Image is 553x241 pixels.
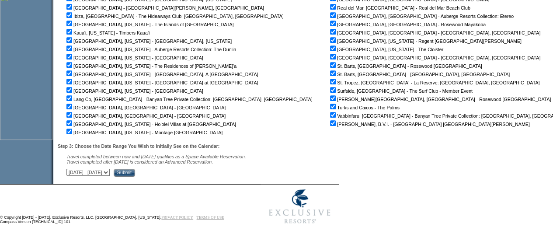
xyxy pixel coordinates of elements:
[328,122,530,127] nobr: [PERSON_NAME], B.V.I. - [GEOGRAPHIC_DATA] [GEOGRAPHIC_DATA][PERSON_NAME]
[328,55,540,60] nobr: [GEOGRAPHIC_DATA], [GEOGRAPHIC_DATA] - [GEOGRAPHIC_DATA], [GEOGRAPHIC_DATA]
[66,159,213,164] nobr: Travel completed after [DATE] is considered an Advanced Reservation.
[65,14,284,19] nobr: Ibiza, [GEOGRAPHIC_DATA] - The Hideaways Club: [GEOGRAPHIC_DATA], [GEOGRAPHIC_DATA]
[328,47,443,52] nobr: [GEOGRAPHIC_DATA], [US_STATE] - The Cloister
[328,22,486,27] nobr: [GEOGRAPHIC_DATA], [GEOGRAPHIC_DATA] - Rosewood Mayakoba
[65,80,258,85] nobr: [GEOGRAPHIC_DATA], [US_STATE] - [GEOGRAPHIC_DATA] at [GEOGRAPHIC_DATA]
[328,88,473,94] nobr: Surfside, [GEOGRAPHIC_DATA] - The Surf Club - Member Event
[65,38,232,44] nobr: [GEOGRAPHIC_DATA], [US_STATE] - [GEOGRAPHIC_DATA], [US_STATE]
[65,88,203,94] nobr: [GEOGRAPHIC_DATA], [US_STATE] - [GEOGRAPHIC_DATA]
[328,30,540,35] nobr: [GEOGRAPHIC_DATA], [GEOGRAPHIC_DATA] - [GEOGRAPHIC_DATA], [GEOGRAPHIC_DATA]
[65,55,203,60] nobr: [GEOGRAPHIC_DATA], [US_STATE] - [GEOGRAPHIC_DATA]
[65,30,150,35] nobr: Kaua'i, [US_STATE] - Timbers Kaua'i
[328,14,514,19] nobr: [GEOGRAPHIC_DATA], [GEOGRAPHIC_DATA] - Auberge Resorts Collection: Etereo
[328,80,539,85] nobr: St. Tropez, [GEOGRAPHIC_DATA] - La Reserve: [GEOGRAPHIC_DATA], [GEOGRAPHIC_DATA]
[65,122,236,127] nobr: [GEOGRAPHIC_DATA], [US_STATE] - Ho'olei Villas at [GEOGRAPHIC_DATA]
[161,215,193,220] a: PRIVACY POLICY
[65,47,236,52] nobr: [GEOGRAPHIC_DATA], [US_STATE] - Auberge Resorts Collection: The Dunlin
[65,130,223,135] nobr: [GEOGRAPHIC_DATA], [US_STATE] - Montage [GEOGRAPHIC_DATA]
[66,154,246,159] span: Travel completed between now and [DATE] qualifies as a Space Available Reservation.
[328,97,551,102] nobr: [PERSON_NAME][GEOGRAPHIC_DATA], [GEOGRAPHIC_DATA] - Rosewood [GEOGRAPHIC_DATA]
[65,5,264,10] nobr: [GEOGRAPHIC_DATA] - [GEOGRAPHIC_DATA][PERSON_NAME], [GEOGRAPHIC_DATA]
[65,97,313,102] nobr: Lang Co, [GEOGRAPHIC_DATA] - Banyan Tree Private Collection: [GEOGRAPHIC_DATA], [GEOGRAPHIC_DATA]
[197,215,224,220] a: TERMS OF USE
[328,5,470,10] nobr: Real del Mar, [GEOGRAPHIC_DATA] - Real del Mar Beach Club
[65,105,226,110] nobr: [GEOGRAPHIC_DATA], [GEOGRAPHIC_DATA] - [GEOGRAPHIC_DATA]
[65,22,233,27] nobr: [GEOGRAPHIC_DATA], [US_STATE] - The Islands of [GEOGRAPHIC_DATA]
[261,185,339,228] img: Exclusive Resorts
[328,38,522,44] nobr: [GEOGRAPHIC_DATA], [US_STATE] - Regent [GEOGRAPHIC_DATA][PERSON_NAME]
[114,169,135,177] input: Submit
[65,113,226,119] nobr: [GEOGRAPHIC_DATA], [GEOGRAPHIC_DATA] - [GEOGRAPHIC_DATA]
[65,72,258,77] nobr: [GEOGRAPHIC_DATA], [US_STATE] - [GEOGRAPHIC_DATA], A [GEOGRAPHIC_DATA]
[58,143,219,149] b: Step 3: Choose the Date Range You Wish to Initially See on the Calendar:
[328,105,400,110] nobr: Turks and Caicos - The Palms
[328,63,482,69] nobr: St. Barts, [GEOGRAPHIC_DATA] - Rosewood [GEOGRAPHIC_DATA]
[65,63,237,69] nobr: [GEOGRAPHIC_DATA], [US_STATE] - The Residences of [PERSON_NAME]'a
[328,72,510,77] nobr: St. Barts, [GEOGRAPHIC_DATA] - [GEOGRAPHIC_DATA], [GEOGRAPHIC_DATA]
